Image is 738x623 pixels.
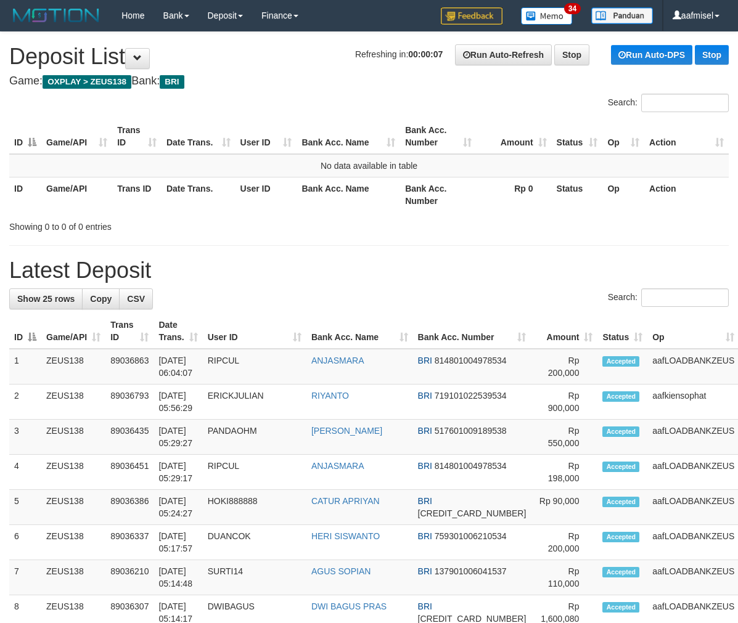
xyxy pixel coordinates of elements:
[418,426,432,436] span: BRI
[203,314,306,349] th: User ID: activate to sort column ascending
[552,177,603,212] th: Status
[236,177,297,212] th: User ID
[552,119,603,154] th: Status: activate to sort column ascending
[9,314,41,349] th: ID: activate to sort column descending
[9,177,41,212] th: ID
[311,356,364,365] a: ANJASMARA
[608,288,729,307] label: Search:
[41,525,105,560] td: ZEUS138
[531,314,597,349] th: Amount: activate to sort column ascending
[9,216,298,233] div: Showing 0 to 0 of 0 entries
[418,391,432,401] span: BRI
[9,119,41,154] th: ID: activate to sort column descending
[602,177,644,212] th: Op
[602,497,639,507] span: Accepted
[418,601,432,611] span: BRI
[477,119,552,154] th: Amount: activate to sort column ascending
[597,314,647,349] th: Status: activate to sort column ascending
[160,75,184,89] span: BRI
[418,356,432,365] span: BRI
[41,349,105,385] td: ZEUS138
[112,119,162,154] th: Trans ID: activate to sort column ascending
[203,560,306,595] td: SURTI14
[105,560,154,595] td: 89036210
[602,356,639,367] span: Accepted
[602,602,639,613] span: Accepted
[90,294,112,304] span: Copy
[127,294,145,304] span: CSV
[355,49,443,59] span: Refreshing in:
[203,385,306,420] td: ERICKJULIAN
[105,490,154,525] td: 89036386
[695,45,729,65] a: Stop
[531,455,597,490] td: Rp 198,000
[105,455,154,490] td: 89036451
[521,7,573,25] img: Button%20Memo.svg
[297,177,400,212] th: Bank Acc. Name
[435,461,507,471] span: Copy 814801004978534 to clipboard
[311,601,387,611] a: DWI BAGUS PRAS
[644,177,729,212] th: Action
[418,508,527,518] span: Copy 694401044684539 to clipboard
[112,177,162,212] th: Trans ID
[41,490,105,525] td: ZEUS138
[418,461,432,471] span: BRI
[311,496,380,506] a: CATUR APRIYAN
[531,349,597,385] td: Rp 200,000
[477,177,552,212] th: Rp 0
[435,566,507,576] span: Copy 137901006041537 to clipboard
[311,391,349,401] a: RIYANTO
[154,420,202,455] td: [DATE] 05:29:27
[602,567,639,577] span: Accepted
[105,525,154,560] td: 89036337
[413,314,531,349] th: Bank Acc. Number: activate to sort column ascending
[9,75,729,88] h4: Game: Bank:
[9,44,729,69] h1: Deposit List
[41,177,112,212] th: Game/API
[531,490,597,525] td: Rp 90,000
[82,288,120,309] a: Copy
[441,7,502,25] img: Feedback.jpg
[9,349,41,385] td: 1
[602,119,644,154] th: Op: activate to sort column ascending
[162,177,236,212] th: Date Trans.
[297,119,400,154] th: Bank Acc. Name: activate to sort column ascending
[602,532,639,542] span: Accepted
[9,525,41,560] td: 6
[154,560,202,595] td: [DATE] 05:14:48
[203,420,306,455] td: PANDAOHM
[236,119,297,154] th: User ID: activate to sort column ascending
[306,314,413,349] th: Bank Acc. Name: activate to sort column ascending
[105,349,154,385] td: 89036863
[17,294,75,304] span: Show 25 rows
[9,385,41,420] td: 2
[162,119,236,154] th: Date Trans.: activate to sort column ascending
[408,49,443,59] strong: 00:00:07
[435,391,507,401] span: Copy 719101022539534 to clipboard
[418,566,432,576] span: BRI
[531,525,597,560] td: Rp 200,000
[644,119,729,154] th: Action: activate to sort column ascending
[154,455,202,490] td: [DATE] 05:29:17
[9,560,41,595] td: 7
[531,420,597,455] td: Rp 550,000
[435,356,507,365] span: Copy 814801004978534 to clipboard
[564,3,581,14] span: 34
[105,314,154,349] th: Trans ID: activate to sort column ascending
[41,119,112,154] th: Game/API: activate to sort column ascending
[311,461,364,471] a: ANJASMARA
[41,560,105,595] td: ZEUS138
[9,154,729,177] td: No data available in table
[602,391,639,402] span: Accepted
[9,288,83,309] a: Show 25 rows
[400,177,477,212] th: Bank Acc. Number
[154,385,202,420] td: [DATE] 05:56:29
[435,426,507,436] span: Copy 517601009189538 to clipboard
[41,314,105,349] th: Game/API: activate to sort column ascending
[203,349,306,385] td: RIPCUL
[9,455,41,490] td: 4
[154,314,202,349] th: Date Trans.: activate to sort column ascending
[203,490,306,525] td: HOKI888888
[203,525,306,560] td: DUANCOK
[455,44,552,65] a: Run Auto-Refresh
